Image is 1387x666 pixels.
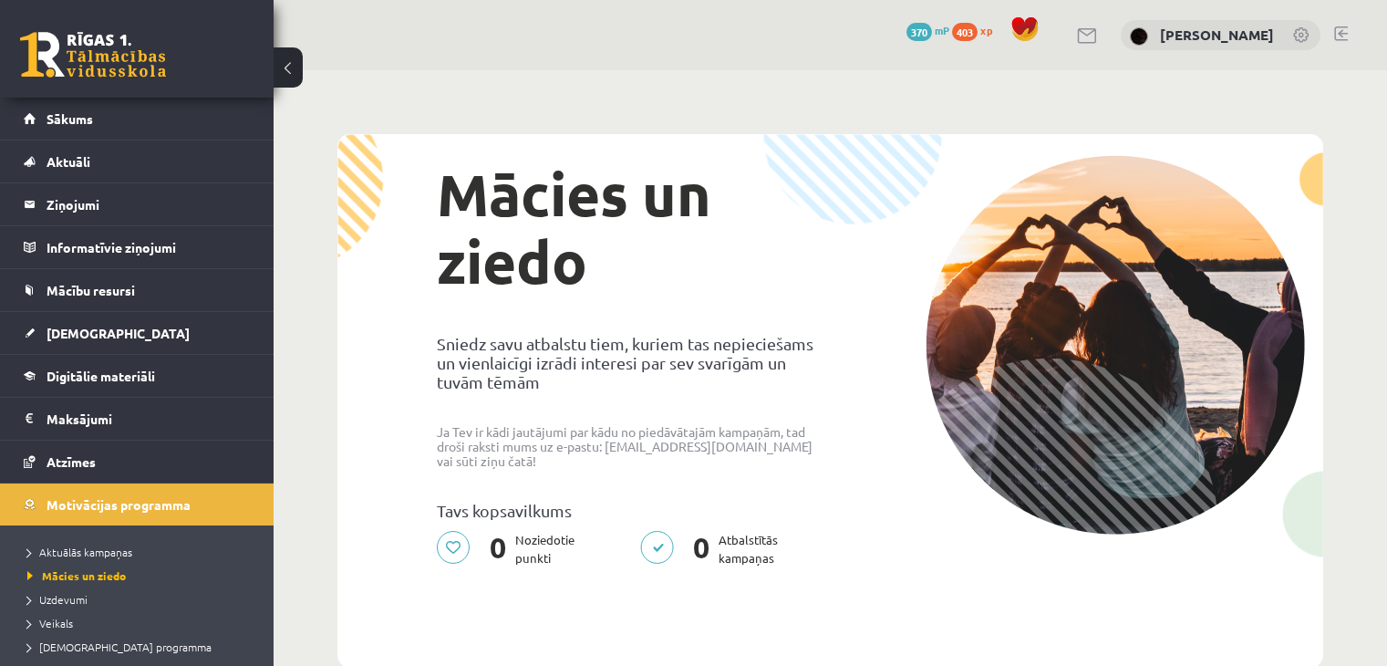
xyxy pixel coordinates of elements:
[437,161,816,296] h1: Mācies un ziedo
[20,32,166,78] a: Rīgas 1. Tālmācības vidusskola
[24,312,251,354] a: [DEMOGRAPHIC_DATA]
[47,183,251,225] legend: Ziņojumi
[47,110,93,127] span: Sākums
[24,355,251,397] a: Digitālie materiāli
[24,183,251,225] a: Ziņojumi
[952,23,978,41] span: 403
[27,567,255,584] a: Mācies un ziedo
[27,615,255,631] a: Veikals
[47,226,251,268] legend: Informatīvie ziņojumi
[640,531,789,567] p: Atbalstītās kampaņas
[47,453,96,470] span: Atzīmes
[935,23,949,37] span: mP
[27,545,132,559] span: Aktuālās kampaņas
[906,23,932,41] span: 370
[24,484,251,526] a: Motivācijas programma
[27,616,73,630] span: Veikals
[437,531,585,567] p: Noziedotie punkti
[481,531,515,567] span: 0
[24,140,251,182] a: Aktuāli
[27,592,88,607] span: Uzdevumi
[27,640,212,654] span: [DEMOGRAPHIC_DATA] programma
[47,153,90,170] span: Aktuāli
[684,531,719,567] span: 0
[27,639,255,655] a: [DEMOGRAPHIC_DATA] programma
[47,282,135,298] span: Mācību resursi
[437,424,816,468] p: Ja Tev ir kādi jautājumi par kādu no piedāvātajām kampaņām, tad droši raksti mums uz e-pastu: [EM...
[47,325,190,341] span: [DEMOGRAPHIC_DATA]
[24,226,251,268] a: Informatīvie ziņojumi
[27,568,126,583] span: Mācies un ziedo
[47,368,155,384] span: Digitālie materiāli
[27,591,255,608] a: Uzdevumi
[24,398,251,440] a: Maksājumi
[24,98,251,140] a: Sākums
[906,23,949,37] a: 370 mP
[980,23,992,37] span: xp
[437,501,816,520] p: Tavs kopsavilkums
[437,334,816,391] p: Sniedz savu atbalstu tiem, kuriem tas nepieciešams un vienlaicīgi izrādi interesi par sev svarīgā...
[47,398,251,440] legend: Maksājumi
[47,496,191,513] span: Motivācijas programma
[926,155,1305,535] img: donation-campaign-image-5f3e0036a0d26d96e48155ce7b942732c76651737588babb5c96924e9bd6788c.png
[1160,26,1274,44] a: [PERSON_NAME]
[1130,27,1148,46] img: Linda Rutka
[952,23,1001,37] a: 403 xp
[24,269,251,311] a: Mācību resursi
[27,544,255,560] a: Aktuālās kampaņas
[24,441,251,483] a: Atzīmes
